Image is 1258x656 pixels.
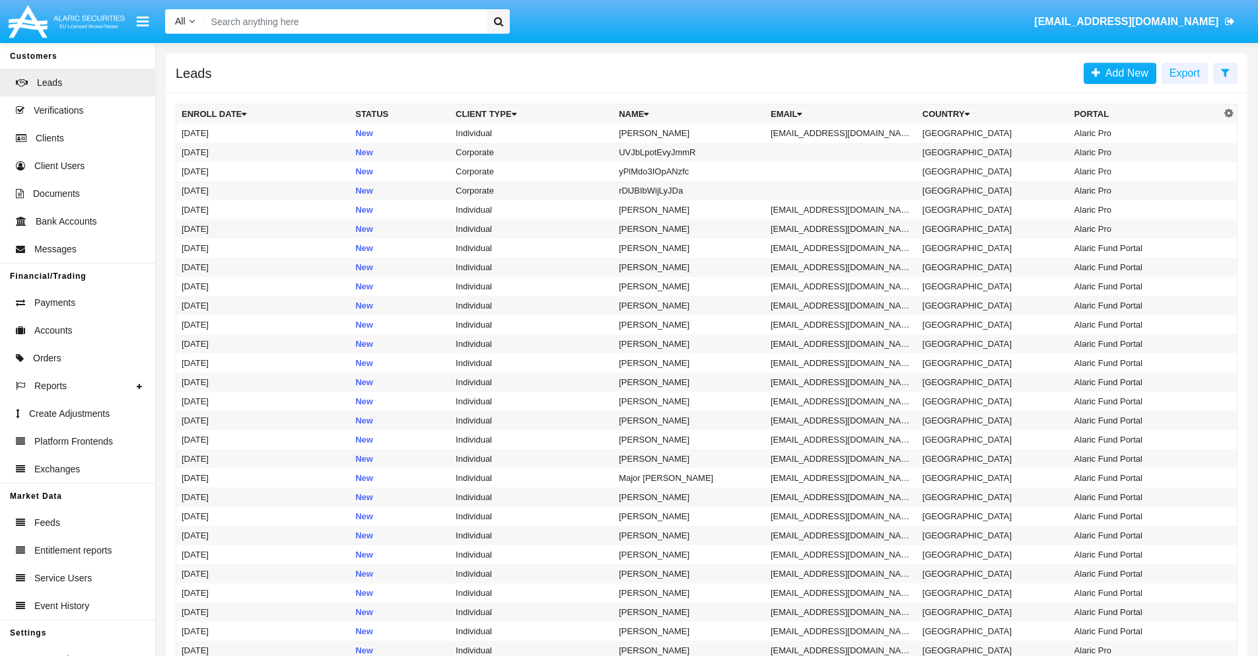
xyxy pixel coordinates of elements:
[350,238,450,258] td: New
[37,76,62,90] span: Leads
[350,545,450,564] td: New
[1069,219,1221,238] td: Alaric Pro
[34,516,60,530] span: Feeds
[765,104,917,124] th: Email
[176,468,351,488] td: [DATE]
[917,200,1069,219] td: [GEOGRAPHIC_DATA]
[350,373,450,392] td: New
[450,468,613,488] td: Individual
[1162,63,1208,84] button: Export
[33,187,80,201] span: Documents
[765,545,917,564] td: [EMAIL_ADDRESS][DOMAIN_NAME]
[176,526,351,545] td: [DATE]
[1069,449,1221,468] td: Alaric Fund Portal
[1069,602,1221,622] td: Alaric Fund Portal
[613,488,765,507] td: [PERSON_NAME]
[917,583,1069,602] td: [GEOGRAPHIC_DATA]
[1069,430,1221,449] td: Alaric Fund Portal
[350,315,450,334] td: New
[450,334,613,353] td: Individual
[613,200,765,219] td: [PERSON_NAME]
[917,545,1069,564] td: [GEOGRAPHIC_DATA]
[34,324,73,338] span: Accounts
[176,181,351,200] td: [DATE]
[917,373,1069,392] td: [GEOGRAPHIC_DATA]
[350,488,450,507] td: New
[450,181,613,200] td: Corporate
[176,258,351,277] td: [DATE]
[34,104,83,118] span: Verifications
[613,181,765,200] td: rDlJBIbWijLyJDa
[613,296,765,315] td: [PERSON_NAME]
[450,143,613,162] td: Corporate
[350,430,450,449] td: New
[350,622,450,641] td: New
[917,430,1069,449] td: [GEOGRAPHIC_DATA]
[350,507,450,526] td: New
[1069,507,1221,526] td: Alaric Fund Portal
[450,104,613,124] th: Client Type
[1069,162,1221,181] td: Alaric Pro
[176,238,351,258] td: [DATE]
[450,564,613,583] td: Individual
[917,622,1069,641] td: [GEOGRAPHIC_DATA]
[613,162,765,181] td: yPlMdo3IOpANzfc
[1069,392,1221,411] td: Alaric Fund Portal
[613,430,765,449] td: [PERSON_NAME]
[1069,373,1221,392] td: Alaric Fund Portal
[1069,526,1221,545] td: Alaric Fund Portal
[36,215,97,229] span: Bank Accounts
[765,449,917,468] td: [EMAIL_ADDRESS][DOMAIN_NAME]
[450,277,613,296] td: Individual
[450,373,613,392] td: Individual
[613,373,765,392] td: [PERSON_NAME]
[1084,63,1156,84] a: Add New
[34,435,113,449] span: Platform Frontends
[1034,16,1218,27] span: [EMAIL_ADDRESS][DOMAIN_NAME]
[613,104,765,124] th: Name
[350,124,450,143] td: New
[917,449,1069,468] td: [GEOGRAPHIC_DATA]
[450,488,613,507] td: Individual
[34,544,112,558] span: Entitlement reports
[450,124,613,143] td: Individual
[1069,334,1221,353] td: Alaric Fund Portal
[1100,67,1148,79] span: Add New
[917,238,1069,258] td: [GEOGRAPHIC_DATA]
[765,315,917,334] td: [EMAIL_ADDRESS][DOMAIN_NAME]
[765,488,917,507] td: [EMAIL_ADDRESS][DOMAIN_NAME]
[613,622,765,641] td: [PERSON_NAME]
[1069,238,1221,258] td: Alaric Fund Portal
[917,104,1069,124] th: Country
[350,277,450,296] td: New
[176,545,351,564] td: [DATE]
[917,143,1069,162] td: [GEOGRAPHIC_DATA]
[765,200,917,219] td: [EMAIL_ADDRESS][DOMAIN_NAME]
[917,181,1069,200] td: [GEOGRAPHIC_DATA]
[36,131,64,145] span: Clients
[350,468,450,488] td: New
[765,430,917,449] td: [EMAIL_ADDRESS][DOMAIN_NAME]
[176,488,351,507] td: [DATE]
[917,564,1069,583] td: [GEOGRAPHIC_DATA]
[613,334,765,353] td: [PERSON_NAME]
[350,411,450,430] td: New
[1069,622,1221,641] td: Alaric Fund Portal
[350,258,450,277] td: New
[1069,143,1221,162] td: Alaric Pro
[917,411,1069,430] td: [GEOGRAPHIC_DATA]
[1069,124,1221,143] td: Alaric Pro
[613,124,765,143] td: [PERSON_NAME]
[176,564,351,583] td: [DATE]
[34,462,80,476] span: Exchanges
[176,277,351,296] td: [DATE]
[450,583,613,602] td: Individual
[917,124,1069,143] td: [GEOGRAPHIC_DATA]
[1028,3,1241,40] a: [EMAIL_ADDRESS][DOMAIN_NAME]
[765,334,917,353] td: [EMAIL_ADDRESS][DOMAIN_NAME]
[613,507,765,526] td: [PERSON_NAME]
[765,124,917,143] td: [EMAIL_ADDRESS][DOMAIN_NAME]
[7,2,127,41] img: Logo image
[917,488,1069,507] td: [GEOGRAPHIC_DATA]
[450,258,613,277] td: Individual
